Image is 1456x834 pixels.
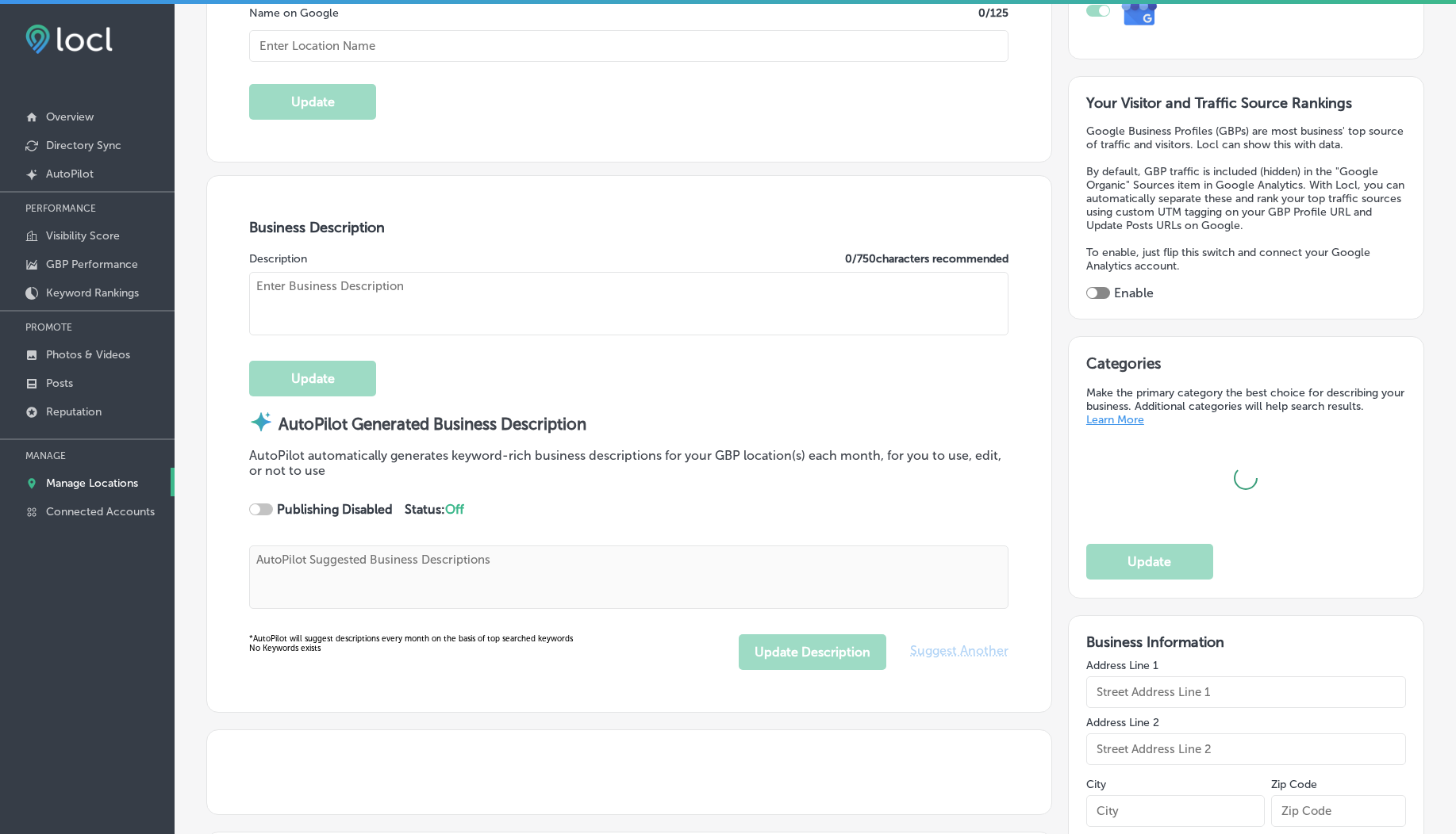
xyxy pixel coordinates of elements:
[46,167,94,181] p: AutoPilot
[1086,676,1406,708] input: Street Address Line 1
[249,634,573,644] span: *AutoPilot will suggest descriptions every month on the basis of top searched keywords
[46,377,73,390] p: Posts
[249,252,307,266] label: Description
[249,448,1008,478] p: AutoPilot automatically generates keyword-rich business descriptions for your GBP location(s) eac...
[46,476,138,490] p: Manage Locations
[46,258,138,271] p: GBP Performance
[1086,778,1106,791] label: City
[1086,165,1406,232] p: By default, GBP traffic is included (hidden) in the "Google Organic" Sources item in Google Analy...
[249,84,376,120] button: Update
[277,502,393,517] strong: Publishing Disabled
[1086,94,1406,112] h3: Your Visitor and Traffic Source Rankings
[249,410,273,434] img: autopilot-icon
[249,361,376,396] button: Update
[1086,633,1406,651] h3: Business Information
[1086,124,1406,151] p: Google Business Profiles (GBPs) are most business' top source of traffic and visitors. Locl can s...
[46,110,94,124] p: Overview
[46,405,102,419] p: Reputation
[1114,285,1154,300] label: Enable
[1086,246,1406,273] p: To enable, just flip this switch and connect your Google Analytics account.
[249,634,573,653] div: No Keywords exists
[46,348,130,362] p: Photos & Videos
[1086,659,1406,672] label: Address Line 1
[405,502,464,517] strong: Status:
[249,219,1008,236] h3: Business Description
[1086,716,1406,729] label: Address Line 2
[1086,733,1406,765] input: Street Address Line 2
[1086,544,1213,580] button: Update
[46,229,120,243] p: Visibility Score
[249,6,339,20] label: Name on Google
[1271,778,1317,791] label: Zip Code
[46,505,155,518] p: Connected Accounts
[845,252,1008,266] label: 0 / 750 characters recommended
[1086,413,1144,427] a: Learn More
[739,634,886,670] button: Update Description
[46,286,139,300] p: Keyword Rankings
[1086,795,1265,827] input: City
[978,6,1008,20] label: 0 /125
[1271,795,1406,827] input: Zip Code
[1086,354,1406,378] h3: Categories
[25,25,113,54] img: fda3e92497d09a02dc62c9cd864e3231.png
[445,502,464,517] span: Off
[249,30,1008,62] input: Enter Location Name
[46,139,121,152] p: Directory Sync
[1086,386,1406,427] p: Make the primary category the best choice for describing your business. Additional categories wil...
[279,415,586,434] strong: AutoPilot Generated Business Description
